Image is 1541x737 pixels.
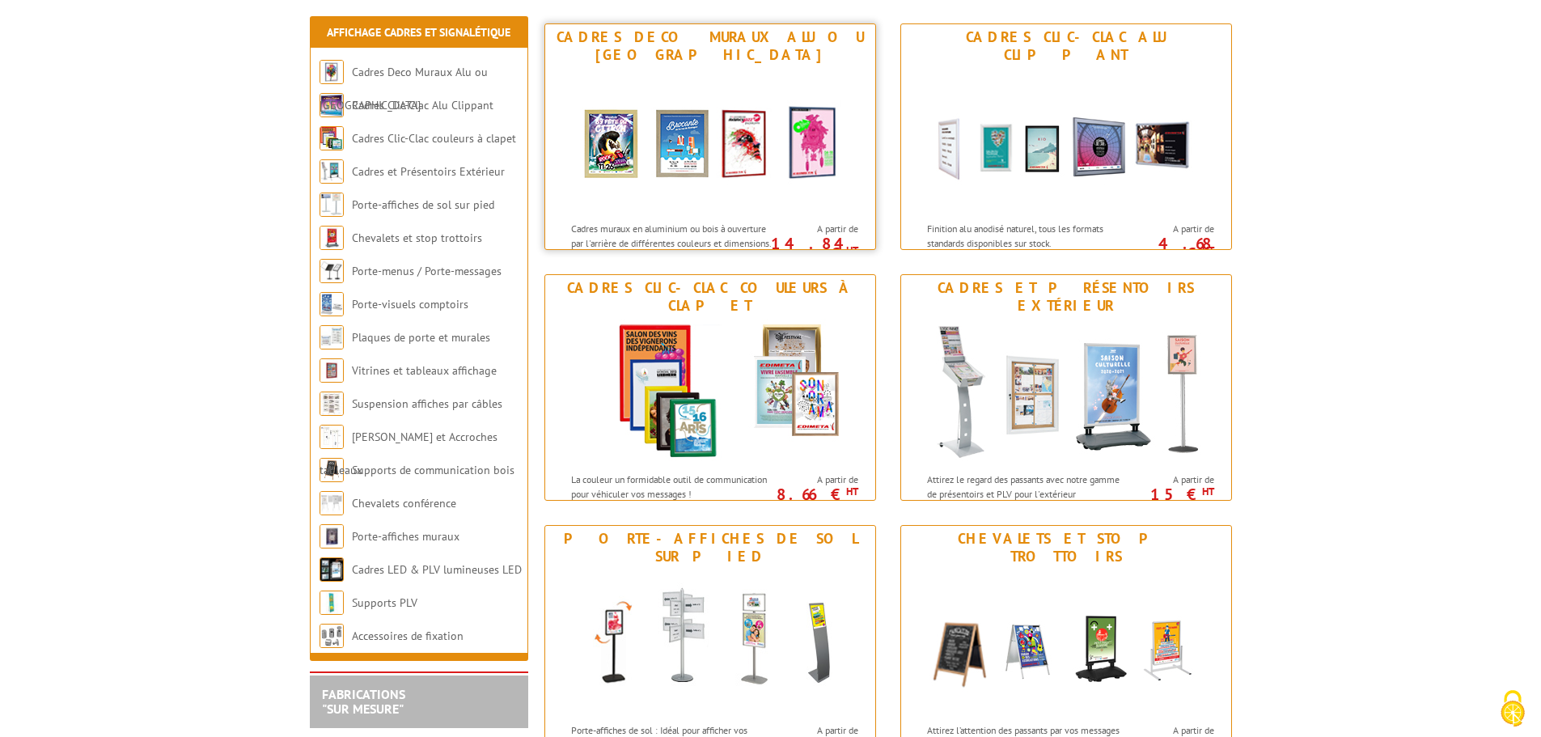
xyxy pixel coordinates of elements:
a: Cadres LED & PLV lumineuses LED [352,562,522,577]
a: Plaques de porte et murales [352,330,490,345]
a: Cadres Deco Muraux Alu ou [GEOGRAPHIC_DATA] Cadres Deco Muraux Alu ou Bois Cadres muraux en alumi... [544,23,876,250]
a: FABRICATIONS"Sur Mesure" [322,686,405,717]
p: 4.68 € [1124,239,1214,258]
img: Cimaises et Accroches tableaux [320,425,344,449]
a: Accessoires de fixation [352,629,464,643]
sup: HT [846,244,858,257]
a: Suspension affiches par câbles [352,396,502,411]
a: Cadres Clic-Clac Alu Clippant Cadres Clic-Clac Alu Clippant Finition alu anodisé naturel, tous le... [900,23,1232,250]
span: A partir de [776,724,858,737]
img: Suspension affiches par câbles [320,392,344,416]
img: Cadres et Présentoirs Extérieur [917,319,1216,464]
img: Porte-menus / Porte-messages [320,259,344,283]
button: Cookies (fenêtre modale) [1484,682,1541,737]
a: Cadres et Présentoirs Extérieur Cadres et Présentoirs Extérieur Attirez le regard des passants av... [900,274,1232,501]
a: Cadres Clic-Clac couleurs à clapet [352,131,516,146]
a: Vitrines et tableaux affichage [352,363,497,378]
div: Chevalets et stop trottoirs [905,530,1227,565]
a: Supports de communication bois [352,463,514,477]
p: 8.66 € [768,489,858,499]
img: Cadres Deco Muraux Alu ou Bois [561,68,860,214]
a: Chevalets conférence [352,496,456,510]
img: Cadres Clic-Clac couleurs à clapet [561,319,860,464]
div: Cadres Clic-Clac Alu Clippant [905,28,1227,64]
div: Cadres et Présentoirs Extérieur [905,279,1227,315]
img: Cadres Clic-Clac couleurs à clapet [320,126,344,150]
img: Porte-affiches de sol sur pied [561,570,860,715]
a: Porte-affiches de sol sur pied [352,197,494,212]
span: A partir de [1132,473,1214,486]
sup: HT [846,485,858,498]
img: Chevalets et stop trottoirs [917,570,1216,715]
img: Cadres Deco Muraux Alu ou Bois [320,60,344,84]
span: A partir de [776,222,858,235]
a: Chevalets et stop trottoirs [352,231,482,245]
p: La couleur un formidable outil de communication pour véhiculer vos messages ! [571,472,772,500]
img: Chevalets et stop trottoirs [320,226,344,250]
a: Cadres Deco Muraux Alu ou [GEOGRAPHIC_DATA] [320,65,488,112]
img: Cadres LED & PLV lumineuses LED [320,557,344,582]
img: Porte-affiches muraux [320,524,344,549]
p: Attirez le regard des passants avec notre gamme de présentoirs et PLV pour l'extérieur [927,472,1128,500]
img: Cookies (fenêtre modale) [1492,688,1533,729]
img: Porte-affiches de sol sur pied [320,193,344,217]
sup: HT [1202,244,1214,257]
img: Cadres et Présentoirs Extérieur [320,159,344,184]
a: Supports PLV [352,595,417,610]
img: Porte-visuels comptoirs [320,292,344,316]
p: Attirez l’attention des passants par vos messages [927,723,1128,737]
a: [PERSON_NAME] et Accroches tableaux [320,430,497,477]
span: A partir de [1132,222,1214,235]
p: 15 € [1124,489,1214,499]
p: Finition alu anodisé naturel, tous les formats standards disponibles sur stock. [927,222,1128,249]
img: Accessoires de fixation [320,624,344,648]
div: Porte-affiches de sol sur pied [549,530,871,565]
img: Supports PLV [320,591,344,615]
div: Cadres Deco Muraux Alu ou [GEOGRAPHIC_DATA] [549,28,871,64]
div: Cadres Clic-Clac couleurs à clapet [549,279,871,315]
sup: HT [1202,485,1214,498]
a: Cadres et Présentoirs Extérieur [352,164,505,179]
img: Vitrines et tableaux affichage [320,358,344,383]
p: 14.84 € [768,239,858,258]
a: Porte-affiches muraux [352,529,459,544]
a: Affichage Cadres et Signalétique [327,25,510,40]
img: Chevalets conférence [320,491,344,515]
img: Cadres Clic-Clac Alu Clippant [917,68,1216,214]
span: A partir de [1132,724,1214,737]
p: Cadres muraux en aluminium ou bois à ouverture par l'arrière de différentes couleurs et dimension... [571,222,772,277]
a: Porte-visuels comptoirs [352,297,468,311]
span: A partir de [776,473,858,486]
img: Plaques de porte et murales [320,325,344,349]
a: Porte-menus / Porte-messages [352,264,502,278]
a: Cadres Clic-Clac Alu Clippant [352,98,493,112]
a: Cadres Clic-Clac couleurs à clapet Cadres Clic-Clac couleurs à clapet La couleur un formidable ou... [544,274,876,501]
